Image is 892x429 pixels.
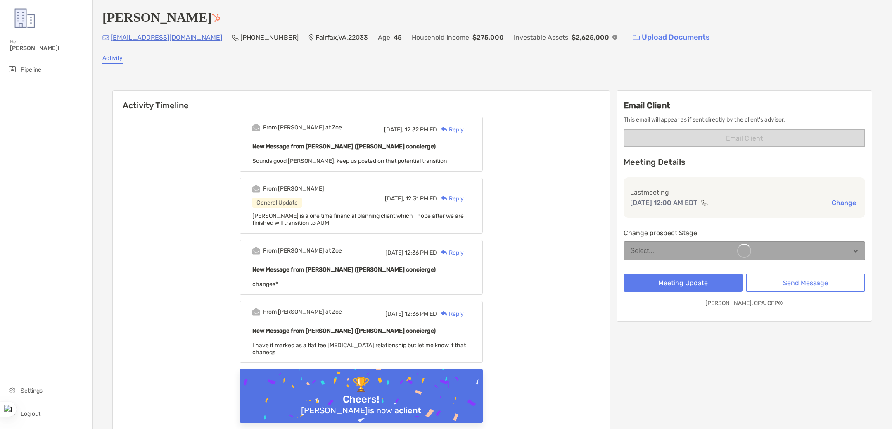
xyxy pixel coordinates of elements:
[212,10,220,25] a: Go to Hubspot Deal
[252,185,260,193] img: Event icon
[612,35,617,40] img: Info Icon
[829,198,859,207] button: Change
[111,32,222,43] p: [EMAIL_ADDRESS][DOMAIN_NAME]
[624,100,866,110] h3: Email Client
[624,228,866,238] p: Change prospect Stage
[339,393,382,405] div: Cheers!
[394,32,402,43] p: 45
[252,342,466,356] span: I have it marked as a flat fee [MEDICAL_DATA] relationship but let me know if that chanegs
[10,3,40,33] img: Zoe Logo
[7,385,17,395] img: settings icon
[441,127,447,132] img: Reply icon
[384,126,403,133] span: [DATE],
[746,274,865,292] button: Send Message
[10,45,87,52] span: [PERSON_NAME]!
[298,405,425,415] div: [PERSON_NAME] is now a
[633,35,640,41] img: button icon
[630,198,697,208] p: [DATE] 12:00 AM EDT
[252,157,447,164] span: Sounds good [PERSON_NAME], keep us posted on that potential transition
[437,194,464,203] div: Reply
[441,250,447,255] img: Reply icon
[437,248,464,257] div: Reply
[113,91,610,110] h6: Activity Timeline
[21,387,43,394] span: Settings
[627,29,715,46] a: Upload Documents
[399,405,421,415] b: client
[7,64,17,74] img: pipeline icon
[701,200,708,206] img: communication type
[572,32,609,43] p: $2,625,000
[412,32,469,43] p: Household Income
[405,249,437,256] span: 12:36 PM ED
[385,195,404,202] span: [DATE],
[21,410,40,417] span: Log out
[212,14,220,22] img: Hubspot Icon
[385,310,403,317] span: [DATE]
[349,377,373,393] div: 🏆
[405,126,437,133] span: 12:32 PM ED
[472,32,504,43] p: $275,000
[308,34,314,41] img: Location Icon
[437,125,464,134] div: Reply
[263,185,324,192] div: From [PERSON_NAME]
[385,249,403,256] span: [DATE]
[252,198,302,208] div: General Update
[102,10,220,25] h4: [PERSON_NAME]
[624,114,866,125] p: This email will appear as if sent directly by the client's advisor.
[406,195,437,202] span: 12:31 PM ED
[316,32,368,43] p: Fairfax , VA , 22033
[252,308,260,316] img: Event icon
[441,311,447,317] img: Reply icon
[252,212,464,226] span: [PERSON_NAME] is a one time financial planning client which I hope after we are finished will tra...
[21,66,41,73] span: Pipeline
[441,196,447,201] img: Reply icon
[102,55,123,64] a: Activity
[252,281,278,288] span: changes*
[252,124,260,131] img: Event icon
[252,266,436,273] b: New Message from [PERSON_NAME] ([PERSON_NAME] concierge)
[263,247,342,254] div: From [PERSON_NAME] at Zoe
[514,32,568,43] p: Investable Assets
[252,327,436,334] b: New Message from [PERSON_NAME] ([PERSON_NAME] concierge)
[378,32,390,43] p: Age
[624,157,866,167] p: Meeting Details
[263,124,342,131] div: From [PERSON_NAME] at Zoe
[705,298,783,308] p: [PERSON_NAME], CPA, CFP®
[232,34,239,41] img: Phone Icon
[437,310,464,318] div: Reply
[405,310,437,317] span: 12:36 PM ED
[252,143,436,150] b: New Message from [PERSON_NAME] ([PERSON_NAME] concierge)
[630,187,859,198] p: Last meeting
[102,35,109,40] img: Email Icon
[240,32,299,43] p: [PHONE_NUMBER]
[624,274,743,292] button: Meeting Update
[263,308,342,315] div: From [PERSON_NAME] at Zoe
[252,247,260,255] img: Event icon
